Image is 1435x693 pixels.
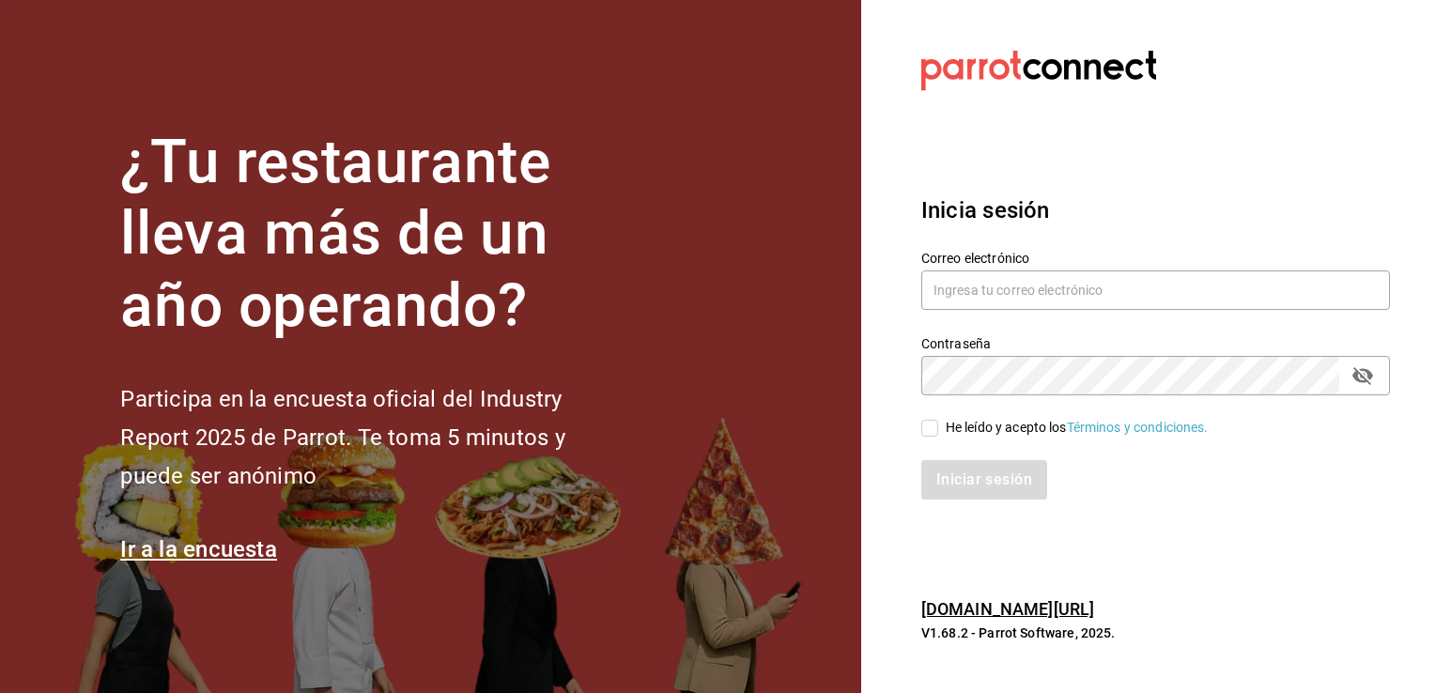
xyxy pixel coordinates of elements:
h3: Inicia sesión [921,193,1390,227]
button: passwordField [1347,360,1379,392]
input: Ingresa tu correo electrónico [921,270,1390,310]
div: He leído y acepto los [946,418,1209,438]
label: Contraseña [921,336,1390,349]
a: [DOMAIN_NAME][URL] [921,599,1094,619]
a: Ir a la encuesta [120,536,277,562]
h1: ¿Tu restaurante lleva más de un año operando? [120,127,627,343]
p: V1.68.2 - Parrot Software, 2025. [921,624,1390,642]
h2: Participa en la encuesta oficial del Industry Report 2025 de Parrot. Te toma 5 minutos y puede se... [120,380,627,495]
label: Correo electrónico [921,251,1390,264]
a: Términos y condiciones. [1067,420,1209,435]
